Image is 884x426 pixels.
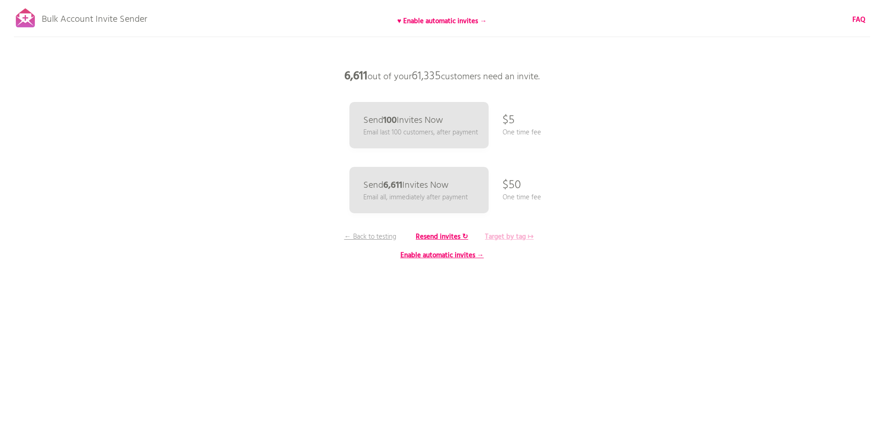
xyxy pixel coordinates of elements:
p: One time fee [503,192,541,203]
p: Bulk Account Invite Sender [42,6,147,29]
b: 100 [383,113,397,128]
p: $5 [503,107,515,134]
b: Target by tag ↦ [485,231,534,242]
b: 6,611 [344,67,368,86]
p: One time fee [503,127,541,138]
p: Email last 100 customers, after payment [363,127,478,138]
b: Enable automatic invites → [400,250,484,261]
p: ← Back to testing [336,232,405,242]
a: Send6,611Invites Now Email all, immediately after payment [349,167,489,213]
b: FAQ [852,14,865,25]
p: out of your customers need an invite. [303,63,581,90]
b: 6,611 [383,178,402,193]
a: Send100Invites Now Email last 100 customers, after payment [349,102,489,148]
b: ♥ Enable automatic invites → [397,16,487,27]
span: 61,335 [412,67,441,86]
p: Send Invites Now [363,116,443,125]
p: Email all, immediately after payment [363,192,468,203]
p: $50 [503,172,521,199]
b: Resend invites ↻ [416,231,468,242]
p: Send Invites Now [363,181,449,190]
a: FAQ [852,15,865,25]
